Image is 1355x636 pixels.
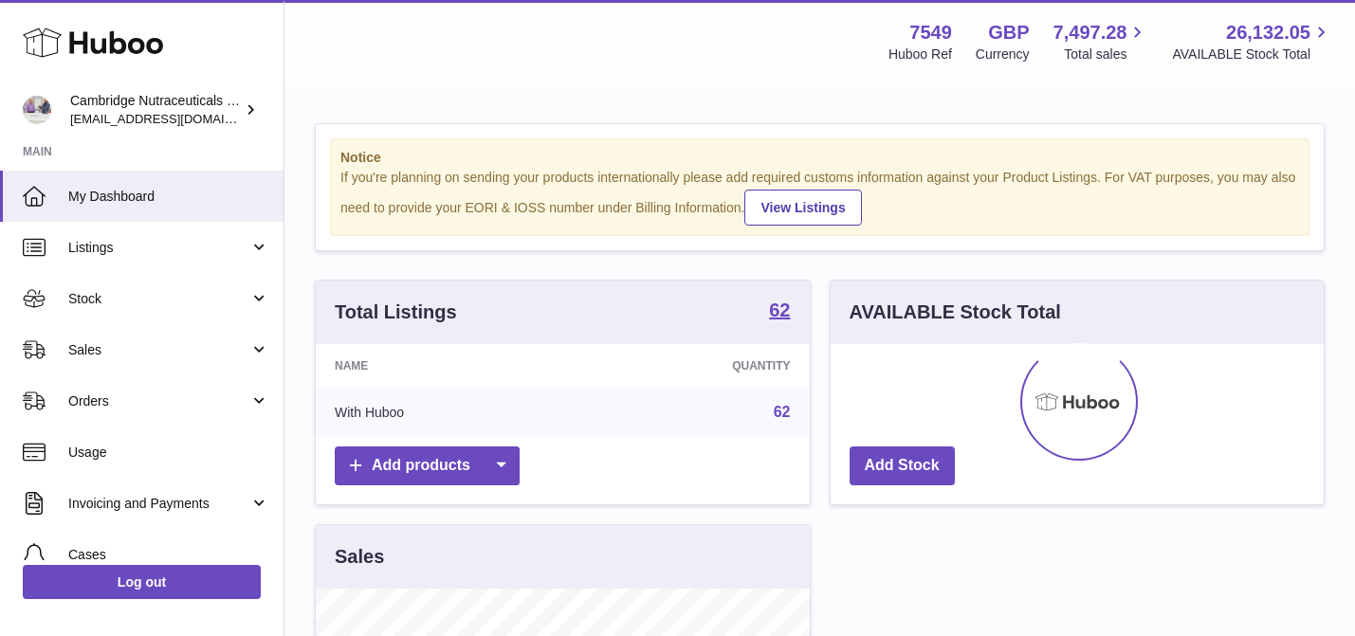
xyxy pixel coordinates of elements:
a: View Listings [744,190,861,226]
a: Add products [335,446,520,485]
span: Cases [68,546,269,564]
span: Stock [68,290,249,308]
h3: Sales [335,544,384,570]
div: Cambridge Nutraceuticals Ltd [70,92,241,128]
a: 62 [769,300,790,323]
td: With Huboo [316,388,577,437]
img: qvc@camnutra.com [23,96,51,124]
span: Usage [68,444,269,462]
a: 7,497.28 Total sales [1053,20,1149,64]
div: Currency [976,45,1030,64]
a: 26,132.05 AVAILABLE Stock Total [1172,20,1332,64]
th: Quantity [577,344,810,388]
strong: GBP [988,20,1029,45]
div: Huboo Ref [888,45,952,64]
span: Listings [68,239,249,257]
span: Sales [68,341,249,359]
strong: 62 [769,300,790,319]
h3: Total Listings [335,300,457,325]
span: [EMAIL_ADDRESS][DOMAIN_NAME] [70,111,279,126]
a: Add Stock [850,446,955,485]
strong: Notice [340,149,1299,167]
span: 26,132.05 [1226,20,1310,45]
div: If you're planning on sending your products internationally please add required customs informati... [340,169,1299,226]
th: Name [316,344,577,388]
a: 62 [774,404,791,420]
span: AVAILABLE Stock Total [1172,45,1332,64]
span: My Dashboard [68,188,269,206]
span: 7,497.28 [1053,20,1127,45]
span: Orders [68,392,249,410]
h3: AVAILABLE Stock Total [850,300,1061,325]
strong: 7549 [909,20,952,45]
span: Invoicing and Payments [68,495,249,513]
a: Log out [23,565,261,599]
span: Total sales [1064,45,1148,64]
